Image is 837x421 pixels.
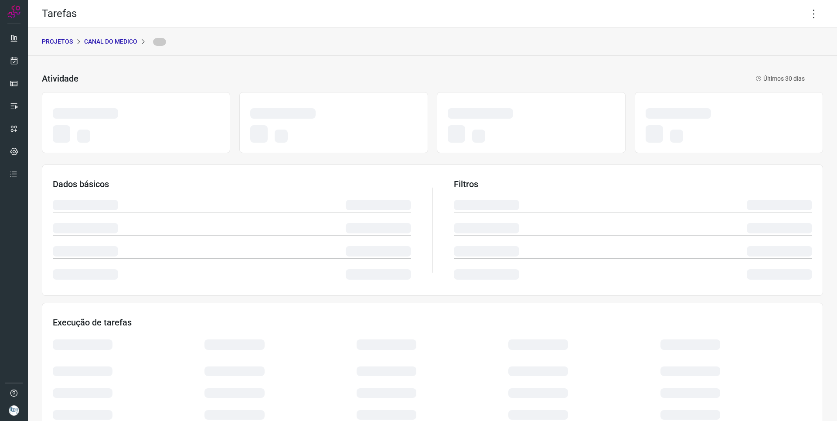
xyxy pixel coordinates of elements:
img: 2df383a8bc393265737507963739eb71.PNG [9,405,19,416]
img: Logo [7,5,20,18]
p: Últimos 30 dias [755,74,805,83]
h3: Filtros [454,179,812,189]
h2: Tarefas [42,7,77,20]
h3: Dados básicos [53,179,411,189]
h3: Execução de tarefas [53,317,812,328]
h3: Atividade [42,73,78,84]
p: CANAL DO MEDICO [84,37,137,46]
p: PROJETOS [42,37,73,46]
